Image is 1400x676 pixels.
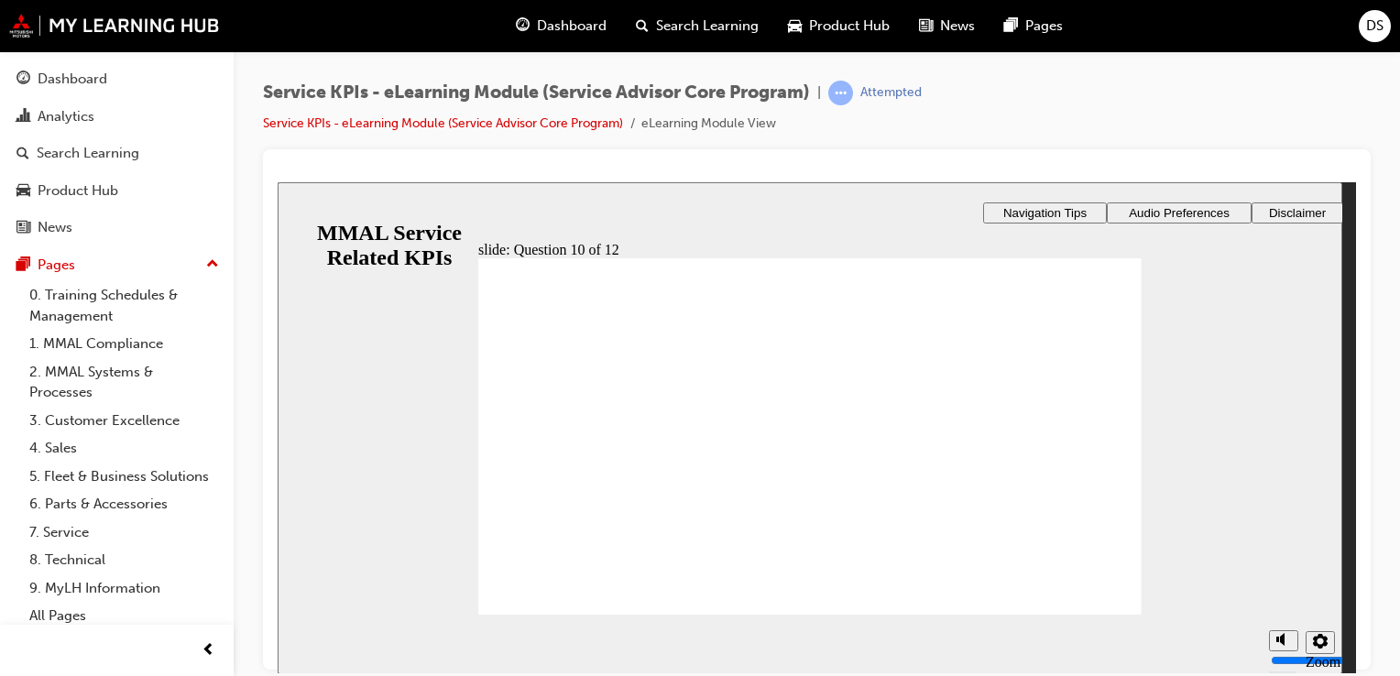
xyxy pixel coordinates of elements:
span: News [940,16,975,37]
a: search-iconSearch Learning [621,7,773,45]
div: Search Learning [37,143,139,164]
a: Product Hub [7,174,226,208]
span: Dashboard [537,16,607,37]
span: DS [1366,16,1384,37]
img: mmal [9,14,220,38]
a: Analytics [7,100,226,134]
button: DashboardAnalyticsSearch LearningProduct HubNews [7,59,226,248]
button: Pages [7,248,226,282]
a: guage-iconDashboard [501,7,621,45]
div: News [38,217,72,238]
span: up-icon [206,253,219,277]
span: Search Learning [656,16,759,37]
span: news-icon [16,220,30,236]
span: prev-icon [202,639,215,662]
a: Service KPIs - eLearning Module (Service Advisor Core Program) [263,115,623,131]
a: 4. Sales [22,434,226,463]
button: DS [1359,10,1391,42]
span: search-icon [636,15,649,38]
a: 1. MMAL Compliance [22,330,226,358]
span: pages-icon [1004,15,1018,38]
div: Attempted [860,84,922,102]
span: car-icon [16,183,30,200]
li: eLearning Module View [641,114,776,135]
div: Pages [38,255,75,276]
a: 7. Service [22,518,226,547]
span: Pages [1025,16,1063,37]
a: pages-iconPages [990,7,1077,45]
a: 5. Fleet & Business Solutions [22,463,226,491]
span: Product Hub [809,16,890,37]
a: Dashboard [7,62,226,96]
a: 0. Training Schedules & Management [22,281,226,330]
span: news-icon [919,15,933,38]
span: search-icon [16,146,29,162]
a: news-iconNews [904,7,990,45]
span: chart-icon [16,109,30,125]
div: Product Hub [38,180,118,202]
a: All Pages [22,602,226,630]
div: Dashboard [38,69,107,90]
a: 6. Parts & Accessories [22,490,226,518]
a: News [7,211,226,245]
a: Search Learning [7,136,226,170]
span: | [817,82,821,104]
a: car-iconProduct Hub [773,7,904,45]
span: learningRecordVerb_ATTEMPT-icon [828,81,853,105]
span: Service KPIs - eLearning Module (Service Advisor Core Program) [263,82,810,104]
span: pages-icon [16,257,30,274]
a: 2. MMAL Systems & Processes [22,358,226,407]
div: Analytics [38,106,94,127]
span: guage-icon [516,15,530,38]
a: 8. Technical [22,546,226,574]
a: 3. Customer Excellence [22,407,226,435]
span: guage-icon [16,71,30,88]
span: car-icon [788,15,802,38]
a: 9. MyLH Information [22,574,226,603]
